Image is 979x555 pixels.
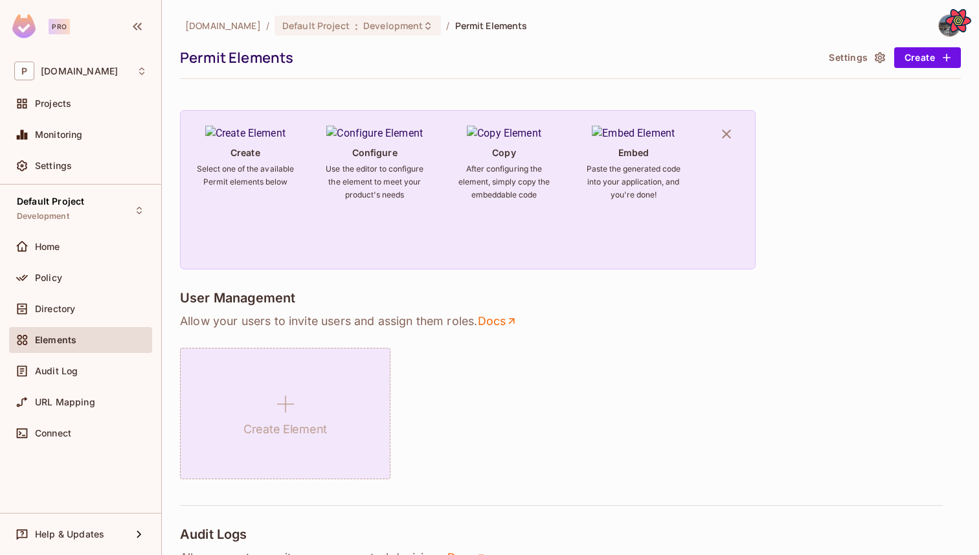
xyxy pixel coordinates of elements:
[354,21,359,31] span: :
[894,47,961,68] button: Create
[363,19,423,32] span: Development
[35,242,60,252] span: Home
[266,19,269,32] li: /
[180,290,295,306] h4: User Management
[17,211,69,221] span: Development
[35,130,83,140] span: Monitoring
[455,19,528,32] span: Permit Elements
[180,48,817,67] div: Permit Elements
[455,163,553,201] h6: After configuring the element, simply copy the embeddable code
[12,14,36,38] img: SReyMgAAAABJRU5ErkJggg==
[35,529,104,539] span: Help & Updates
[35,335,76,345] span: Elements
[477,313,518,329] a: Docs
[467,126,541,141] img: Copy Element
[205,126,286,141] img: Create Element
[584,163,682,201] h6: Paste the generated code into your application, and you're done!
[35,304,75,314] span: Directory
[35,397,95,407] span: URL Mapping
[180,527,247,542] h4: Audit Logs
[180,313,961,329] p: Allow your users to invite users and assign them roles .
[35,428,71,438] span: Connect
[282,19,350,32] span: Default Project
[185,19,261,32] span: the active workspace
[14,62,34,80] span: P
[326,126,423,141] img: Configure Element
[945,8,971,34] button: Open React Query Devtools
[196,163,295,188] h6: Select one of the available Permit elements below
[35,273,62,283] span: Policy
[243,420,327,439] h1: Create Element
[939,15,960,36] img: Alon Boshi
[35,161,72,171] span: Settings
[446,19,449,32] li: /
[352,146,398,159] h4: Configure
[35,98,71,109] span: Projects
[618,146,649,159] h4: Embed
[824,47,888,68] button: Settings
[326,163,424,201] h6: Use the editor to configure the element to meet your product's needs
[17,196,84,207] span: Default Project
[492,146,515,159] h4: Copy
[35,366,78,376] span: Audit Log
[592,126,675,141] img: Embed Element
[41,66,118,76] span: Workspace: permit.io
[231,146,260,159] h4: Create
[49,19,70,34] div: Pro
